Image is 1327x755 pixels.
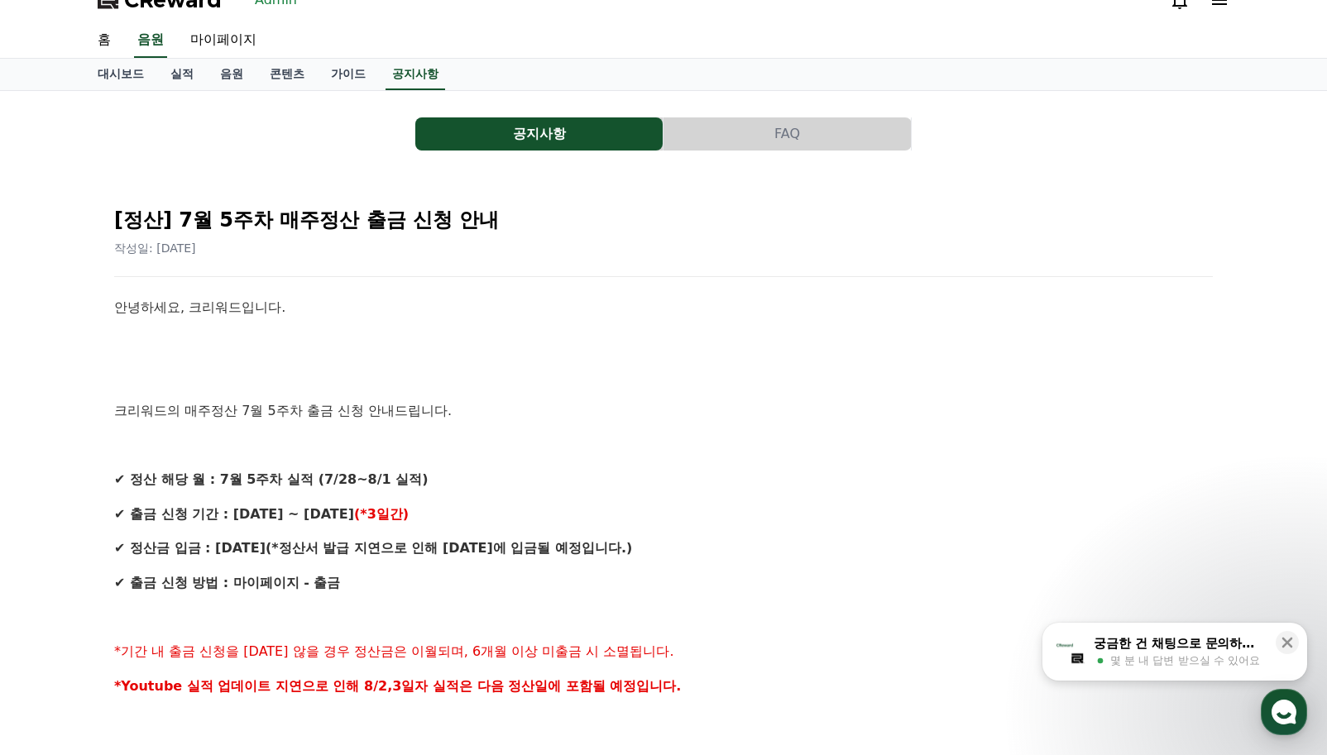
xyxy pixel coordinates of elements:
a: 음원 [207,59,256,90]
span: 대화 [151,550,171,563]
a: 마이페이지 [177,23,270,58]
span: 홈 [52,549,62,562]
a: 대화 [109,524,213,566]
p: 크리워드의 매주정산 7월 5주차 출금 신청 안내드립니다. [114,400,1213,422]
a: FAQ [663,117,912,151]
a: 공지사항 [415,117,663,151]
a: 설정 [213,524,318,566]
span: *기간 내 출금 신청을 [DATE] 않을 경우 정산금은 이월되며, 6개월 이상 미출금 시 소멸됩니다. [114,643,674,659]
span: 작성일: [DATE] [114,241,196,255]
strong: (*3일간) [354,506,409,522]
a: 실적 [157,59,207,90]
strong: *Youtube 실적 업데이트 지연으로 인해 8/2,3일자 실적은 다음 정산일에 포함될 예정입니다. [114,678,681,694]
a: 음원 [134,23,167,58]
strong: ✔ 출금 신청 기간 : [DATE] ~ [DATE] [114,506,354,522]
a: 공지사항 [386,59,445,90]
p: 안녕하세요, 크리워드입니다. [114,297,1213,318]
a: 콘텐츠 [256,59,318,90]
h2: [정산] 7월 5주차 매주정산 출금 신청 안내 [114,207,1213,233]
a: 대시보드 [84,59,157,90]
strong: ✔ 정산금 입금 : [DATE] [114,540,266,556]
a: 홈 [84,23,124,58]
a: 홈 [5,524,109,566]
a: 가이드 [318,59,379,90]
strong: (*정산서 발급 지연으로 인해 [DATE]에 입금될 예정입니다.) [266,540,632,556]
button: 공지사항 [415,117,663,151]
strong: ✔ 출금 신청 방법 : 마이페이지 - 출금 [114,575,340,590]
strong: ✔ 정산 해당 월 : 7월 5주차 실적 (7/28~8/1 실적) [114,471,429,487]
button: FAQ [663,117,911,151]
span: 설정 [256,549,275,562]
